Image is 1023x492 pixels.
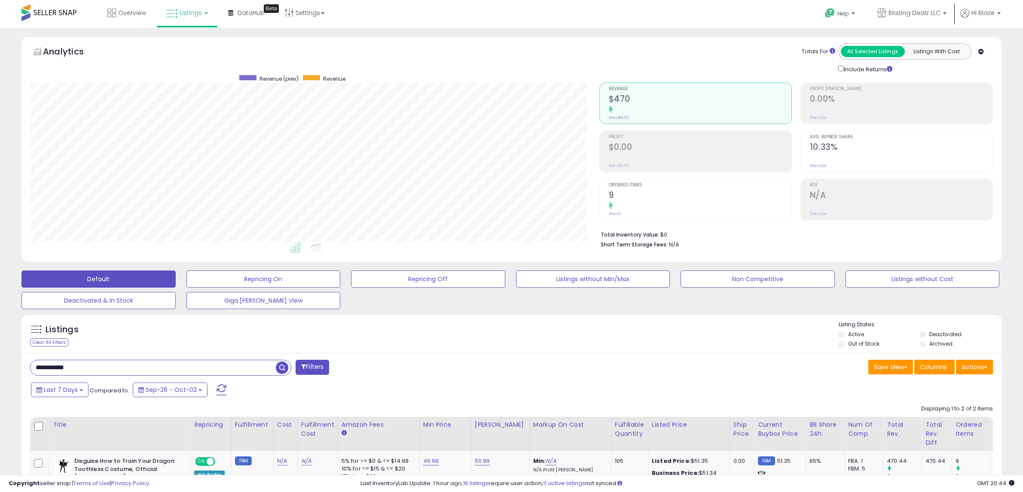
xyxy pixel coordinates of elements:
[264,4,279,13] div: Tooltip anchor
[839,321,1002,329] p: Listing States:
[146,386,197,394] span: Sep-26 - Oct-02
[971,9,995,17] span: Hi Blaze
[733,420,751,438] div: Ship Price
[601,229,986,239] li: $0
[301,420,334,438] div: Fulfillment Cost
[615,457,641,465] div: 105
[118,9,146,17] span: Overview
[758,420,802,438] div: Current Buybox Price
[609,190,791,202] h2: 9
[260,75,299,82] span: Revenue (prev)
[652,420,726,429] div: Listed Price
[733,457,748,465] div: 0.00
[546,457,556,465] a: N/A
[652,469,723,477] div: $51.34
[533,457,546,465] b: Min:
[810,163,827,168] small: Prev: N/A
[825,8,835,18] i: Get Help
[543,479,585,487] a: 11 active listings
[235,420,270,429] div: Fulfillment
[868,360,913,374] button: Save View
[615,420,644,438] div: Fulfillable Quantity
[841,46,905,57] button: All Selected Listings
[601,231,659,238] b: Total Inventory Value:
[609,115,629,120] small: Prev: $0.00
[186,270,341,288] button: Repricing On
[277,457,287,465] a: N/A
[810,142,992,154] h2: 10.33%
[810,135,992,140] span: Avg. Buybox Share
[529,417,611,451] th: The percentage added to the cost of goods (COGS) that forms the calculator for Min & Max prices.
[30,338,68,346] div: Clear All Filters
[9,479,40,487] strong: Copyright
[133,383,208,397] button: Sep-26 - Oct-02
[342,429,347,437] small: Amazon Fees.
[277,420,294,429] div: Cost
[848,331,864,338] label: Active
[669,240,679,249] span: N/A
[904,46,968,57] button: Listings With Cost
[832,64,903,74] div: Include Returns
[111,479,149,487] a: Privacy Policy
[809,420,841,438] div: BB Share 24h.
[925,457,945,465] div: 470.44
[180,9,202,17] span: Listings
[818,1,864,28] a: Help
[929,340,953,347] label: Archived
[609,142,791,154] h2: $0.00
[914,360,955,374] button: Columns
[846,270,1000,288] button: Listings without Cost
[31,383,89,397] button: Last 7 Days
[186,292,341,309] button: Giga [PERSON_NAME] View
[601,241,668,248] b: Short Term Storage Fees:
[920,363,947,371] span: Columns
[810,87,992,91] span: Profit [PERSON_NAME]
[194,420,228,429] div: Repricing
[516,270,670,288] button: Listings without Min/Max
[423,420,467,429] div: Min Price
[609,163,629,168] small: Prev: $0.00
[55,457,72,474] img: 41bDKBalbwL._SL40_.jpg
[925,420,948,447] div: Total Rev. Diff.
[609,135,791,140] span: Profit
[758,456,775,465] small: FBM
[652,457,723,465] div: $51.35
[9,480,149,488] div: seller snap | |
[74,457,179,491] b: Disguise How to Train Your Dragon Toothless Costume, Official [MEDICAL_DATA] Costume Outfit, Size...
[889,9,941,17] span: Blazing Dealz LLC
[777,457,791,465] span: 51.35
[533,420,608,429] div: Markup on Cost
[301,457,311,465] a: N/A
[809,457,838,465] div: 65%
[44,386,78,394] span: Last 7 Days
[53,420,187,429] div: Title
[810,94,992,106] h2: 0.00%
[887,473,922,480] div: 0
[342,473,413,480] div: 17% for > $20
[609,94,791,106] h2: $470
[323,75,345,82] span: Revenue
[609,87,791,91] span: Revenue
[848,340,879,347] label: Out of Stock
[475,420,526,429] div: [PERSON_NAME]
[837,10,849,17] span: Help
[810,211,827,216] small: Prev: N/A
[475,457,490,465] a: 50.99
[887,420,918,438] div: Total Rev.
[214,458,228,465] span: OFF
[887,457,922,465] div: 470.44
[956,473,990,480] div: 0
[848,465,876,473] div: FBM: 5
[956,457,990,465] div: 9
[956,420,987,438] div: Ordered Items
[652,457,691,465] b: Listed Price:
[810,183,992,188] span: ROI
[342,457,413,465] div: 5% for >= $0 & <= $14.99
[921,405,993,413] div: Displaying 1 to 2 of 2 items
[351,270,505,288] button: Repricing Off
[960,9,1001,28] a: Hi Blaze
[652,469,699,477] b: Business Price:
[533,467,605,473] p: N/A Profit [PERSON_NAME]
[848,420,879,438] div: Num of Comp.
[235,456,252,465] small: FBM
